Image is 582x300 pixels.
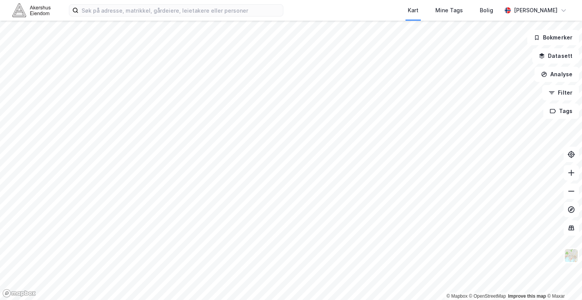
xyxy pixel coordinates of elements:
[408,6,419,15] div: Kart
[514,6,557,15] div: [PERSON_NAME]
[535,67,579,82] button: Analyse
[532,48,579,64] button: Datasett
[446,293,468,299] a: Mapbox
[78,5,283,16] input: Søk på adresse, matrikkel, gårdeiere, leietakere eller personer
[2,289,36,298] a: Mapbox homepage
[543,103,579,119] button: Tags
[544,263,582,300] div: Kontrollprogram for chat
[564,248,579,263] img: Z
[469,293,506,299] a: OpenStreetMap
[508,293,546,299] a: Improve this map
[435,6,463,15] div: Mine Tags
[527,30,579,45] button: Bokmerker
[12,3,51,17] img: akershus-eiendom-logo.9091f326c980b4bce74ccdd9f866810c.svg
[544,263,582,300] iframe: Chat Widget
[480,6,493,15] div: Bolig
[542,85,579,100] button: Filter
